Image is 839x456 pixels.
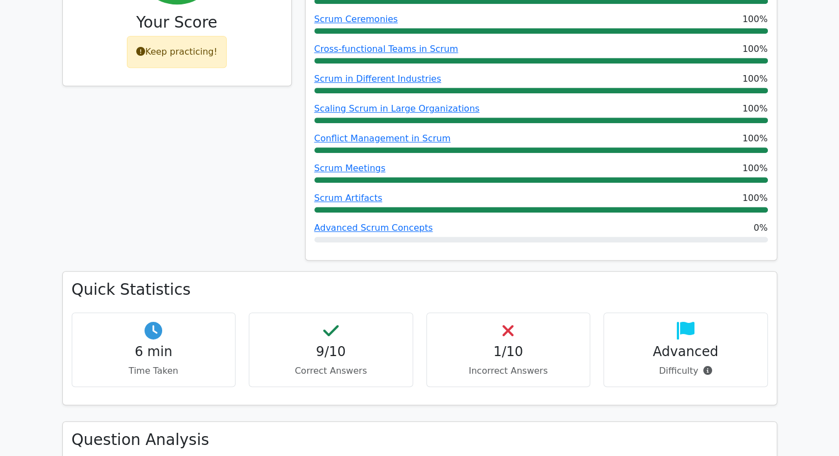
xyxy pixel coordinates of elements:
[72,13,282,32] h3: Your Score
[436,364,581,378] p: Incorrect Answers
[127,36,227,68] div: Keep practicing!
[258,364,404,378] p: Correct Answers
[436,344,581,360] h4: 1/10
[314,222,433,233] a: Advanced Scrum Concepts
[613,364,758,378] p: Difficulty
[314,44,458,54] a: Cross-functional Teams in Scrum
[314,103,480,114] a: Scaling Scrum in Large Organizations
[613,344,758,360] h4: Advanced
[72,280,768,299] h3: Quick Statistics
[754,221,767,235] span: 0%
[742,132,768,145] span: 100%
[742,102,768,115] span: 100%
[742,192,768,205] span: 100%
[314,133,451,144] a: Conflict Management in Scrum
[81,344,227,360] h4: 6 min
[314,73,441,84] a: Scrum in Different Industries
[314,14,398,24] a: Scrum Ceremonies
[742,162,768,175] span: 100%
[81,364,227,378] p: Time Taken
[72,431,768,449] h3: Question Analysis
[742,72,768,86] span: 100%
[314,163,386,173] a: Scrum Meetings
[742,43,768,56] span: 100%
[258,344,404,360] h4: 9/10
[314,193,382,203] a: Scrum Artifacts
[742,13,768,26] span: 100%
